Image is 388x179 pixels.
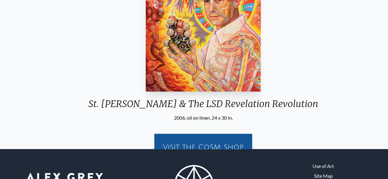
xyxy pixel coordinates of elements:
div: 2006, oil on linen, 24 x 30 in. [83,114,323,121]
div: St. [PERSON_NAME] & The LSD Revelation Revolution [83,98,323,114]
a: Visit the CoSM Shop [158,137,248,157]
a: Use of Art [313,162,334,170]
